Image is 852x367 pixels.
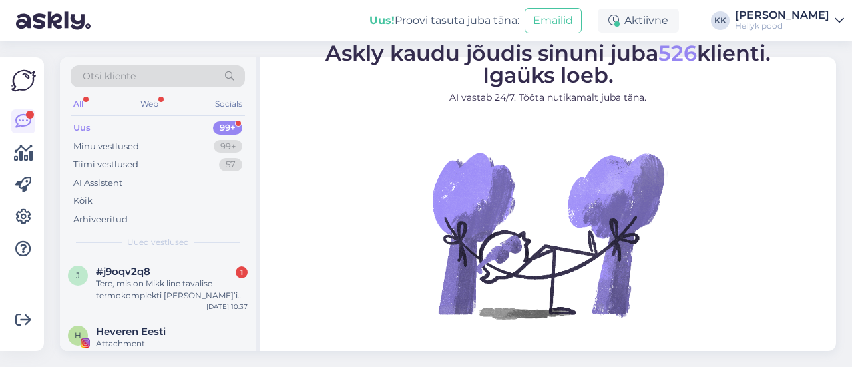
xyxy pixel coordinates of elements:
div: [PERSON_NAME] [735,10,829,21]
div: [DATE] 17:10 [208,350,248,360]
div: Socials [212,95,245,113]
div: [DATE] 10:37 [206,302,248,312]
span: H [75,330,81,340]
span: j [76,270,80,280]
img: Askly Logo [11,68,36,93]
b: Uus! [369,14,395,27]
a: [PERSON_NAME]Hellyk pood [735,10,844,31]
div: Web [138,95,161,113]
div: Minu vestlused [73,140,139,153]
span: Otsi kliente [83,69,136,83]
span: 526 [658,40,697,66]
div: 57 [219,158,242,171]
div: Tere, mis on Mikk line tavalise termokomplekti [PERSON_NAME]’i termokomplekti [PERSON_NAME]? Mõle... [96,278,248,302]
span: Askly kaudu jõudis sinuni juba klienti. Igaüks loeb. [325,40,771,88]
div: AI Assistent [73,177,122,190]
div: Aktiivne [598,9,679,33]
div: Kõik [73,194,93,208]
div: Tiimi vestlused [73,158,138,171]
div: Uus [73,121,91,135]
div: 99+ [213,121,242,135]
span: Uued vestlused [127,236,189,248]
div: 1 [236,266,248,278]
span: Heveren Eesti [96,326,166,338]
div: Proovi tasuta juba täna: [369,13,519,29]
div: KK [711,11,730,30]
p: AI vastab 24/7. Tööta nutikamalt juba täna. [325,91,771,105]
div: Attachment [96,338,248,350]
img: No Chat active [428,115,668,355]
div: Arhiveeritud [73,213,128,226]
div: Hellyk pood [735,21,829,31]
button: Emailid [525,8,582,33]
div: All [71,95,86,113]
div: 99+ [214,140,242,153]
span: #j9oqv2q8 [96,266,150,278]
